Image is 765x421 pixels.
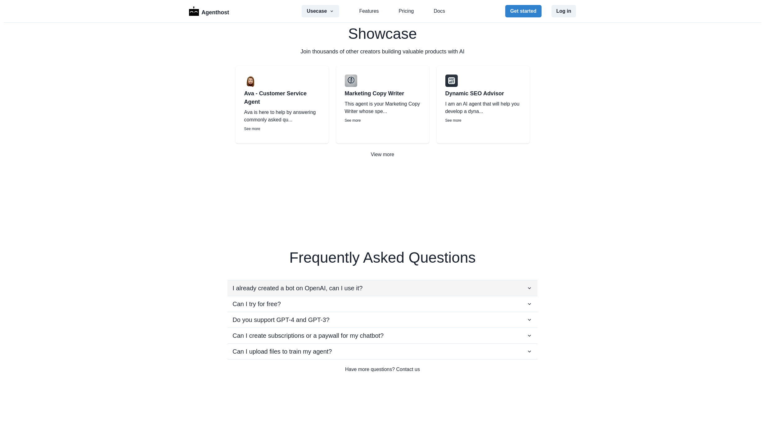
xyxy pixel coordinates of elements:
button: Can I upload files to train my agent? [227,344,537,359]
button: Usecase [302,5,339,17]
p: See more [244,126,320,132]
a: Pricing [399,7,414,15]
p: Can I try for free? [232,299,281,309]
button: Get started [505,5,541,17]
img: user%2F2%2Fb7ac5808-39ff-453c-8ce1-b371fabf5c1b [244,75,257,87]
a: Marketing Copy Writer [345,89,421,98]
img: user%2F2%2Fdef768d2-bb31-48e1-a725-94a4e8c437fd [345,75,357,87]
a: LogoAgenthost [189,6,229,17]
p: Join thousands of other creators building valuable products with AI [300,48,464,56]
button: Log in [551,5,576,17]
img: user%2F2%2F2d242b93-aaa3-4cbd-aa9c-fc041cf1f639 [445,75,458,87]
h2: Frequently Asked Questions [189,250,576,265]
a: Ava - Customer Service Agent [244,89,320,106]
button: I already created a bot on OpenAI, can I use it? [227,280,537,296]
p: I already created a bot on OpenAI, can I use it? [232,283,362,293]
a: Dynamic SEO Advisor [445,89,521,98]
p: Can I create subscriptions or a paywall for my chatbot? [232,331,384,340]
p: See more [445,118,521,123]
p: See more [345,118,421,123]
button: Do you support GPT-4 and GPT-3? [227,312,537,328]
p: This agent is your Marketing Copy Writer whose spe... [345,100,421,115]
p: Can I upload files to train my agent? [232,347,332,356]
img: Logo [189,7,199,16]
a: Have more questions? Contact us [189,366,576,373]
p: Ava is here to help by answering commonly asked qu... [244,109,320,124]
p: Agenthost [201,6,229,17]
button: Can I try for free? [227,296,537,312]
a: Features [359,7,379,15]
a: Docs [434,7,445,15]
h2: Showcase [189,26,576,41]
p: Do you support GPT-4 and GPT-3? [232,315,329,324]
p: I am an AI agent that will help you develop a dyna... [445,100,521,115]
button: Can I create subscriptions or a paywall for my chatbot? [227,328,537,343]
